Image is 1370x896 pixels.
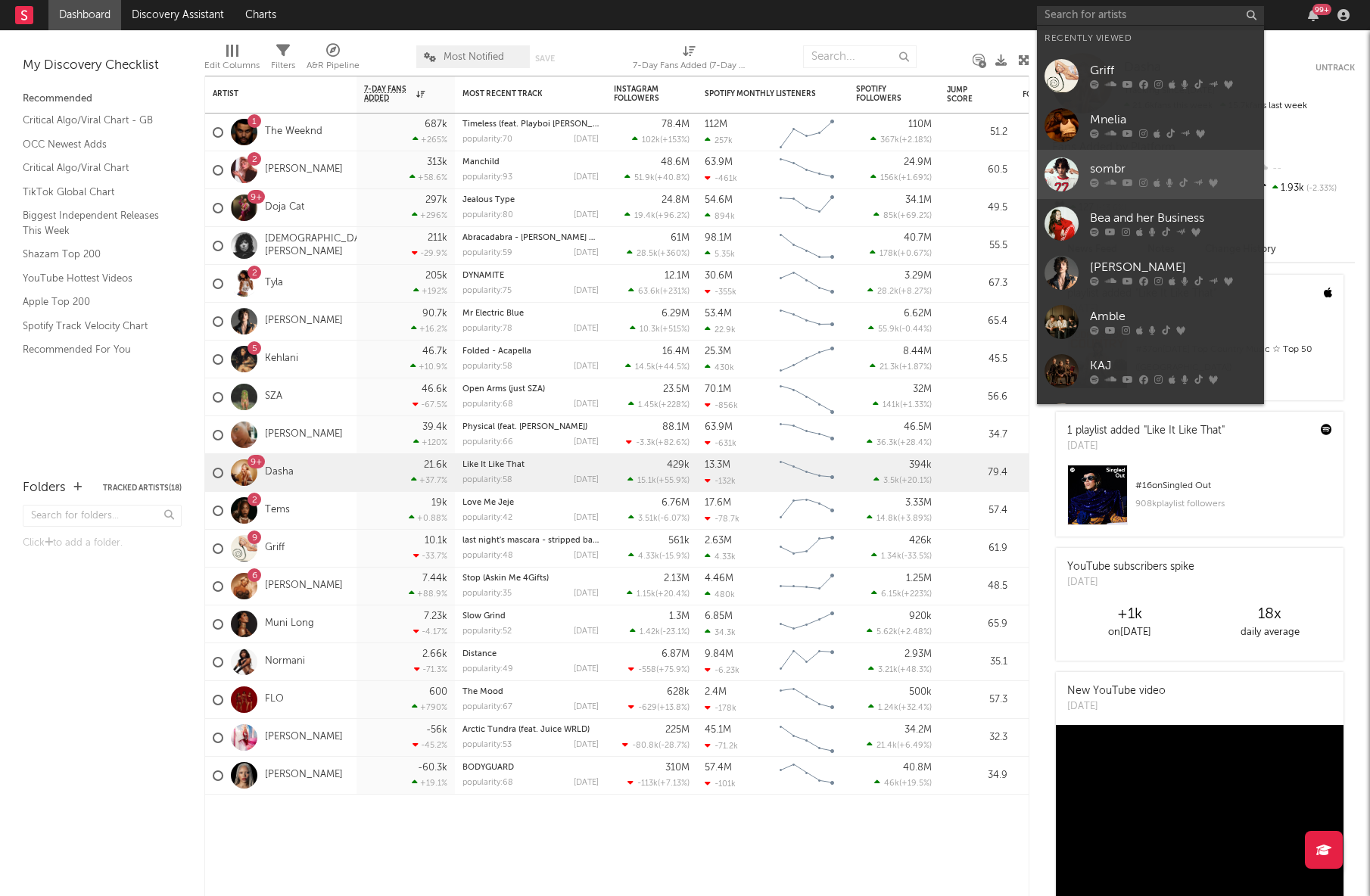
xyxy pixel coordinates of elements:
[642,136,660,145] span: 102k
[661,157,690,167] div: 48.6M
[23,207,167,238] a: Biggest Independent Releases This Week
[462,574,549,583] a: Stop (Askin Me 4Gifts)
[462,400,513,409] div: popularity: 68
[628,286,690,296] div: ( )
[633,57,746,75] div: 7-Day Fans Added (7-Day Fans Added)
[705,438,736,448] div: -631k
[265,542,285,555] a: Griff
[1023,90,1136,99] div: Folders
[265,580,343,593] a: [PERSON_NAME]
[462,514,512,522] div: popularity: 42
[411,324,447,334] div: +16.2 %
[265,655,305,668] a: Normani
[705,173,737,183] div: -461k
[1045,30,1256,48] div: Recently Viewed
[637,477,656,485] span: 15.1k
[462,612,506,621] a: Slow Grind
[705,384,731,394] div: 70.1M
[462,120,694,129] a: Timeless (feat. Playboi [PERSON_NAME] & Doechii) - Remix
[668,536,690,546] div: 561k
[23,112,167,129] a: Critical Algo/Viral Chart - GB
[1037,199,1264,248] a: Bea and her Business
[413,400,447,409] div: -67.5 %
[659,477,687,485] span: +55.9 %
[462,249,512,257] div: popularity: 59
[462,234,599,242] div: Abracadabra - Gesaffelstein Remix
[901,136,929,145] span: +2.18 %
[638,288,660,296] span: 63.6k
[876,515,898,523] span: 14.8k
[265,618,314,630] a: Muni Long
[900,250,929,258] span: +0.67 %
[462,423,599,431] div: Physical (feat. Troye Sivan)
[873,210,932,220] div: ( )
[1090,160,1256,179] div: sombr
[662,309,690,319] div: 6.29M
[574,476,599,484] div: [DATE]
[705,157,733,167] div: 63.9M
[705,536,732,546] div: 2.63M
[1254,179,1355,198] div: 1.93k
[614,85,667,103] div: Instagram Followers
[705,233,732,243] div: 98.1M
[773,341,841,378] svg: Chart title
[870,135,932,145] div: ( )
[265,277,283,290] a: Tyla
[867,513,932,523] div: ( )
[901,477,929,485] span: +20.1 %
[870,362,932,372] div: ( )
[883,401,900,409] span: 141k
[1090,259,1256,277] div: [PERSON_NAME]
[265,693,284,706] a: FLO
[773,151,841,189] svg: Chart title
[667,460,690,470] div: 429k
[23,184,167,201] a: TikTok Global Chart
[705,89,818,98] div: Spotify Monthly Listeners
[705,514,739,524] div: -78.7k
[204,57,260,75] div: Edit Columns
[409,513,447,523] div: +0.88 %
[640,325,660,334] span: 10.3k
[422,347,447,356] div: 46.7k
[883,212,898,220] span: 85k
[900,439,929,447] span: +28.4 %
[705,271,733,281] div: 30.6M
[634,174,655,182] span: 51.9k
[671,233,690,243] div: 61M
[422,384,447,394] div: 46.6k
[265,201,304,214] a: Doja Cat
[462,196,599,204] div: Jealous Type
[1135,495,1332,513] div: 908k playlist followers
[773,265,841,303] svg: Chart title
[947,388,1007,406] div: 56.6
[705,249,735,259] div: 5.35k
[773,492,841,530] svg: Chart title
[662,136,687,145] span: +153 %
[265,731,343,744] a: [PERSON_NAME]
[462,120,599,129] div: Timeless (feat. Playboi Carti & Doechii) - Remix
[901,174,929,182] span: +1.69 %
[638,515,658,523] span: 3.51k
[871,551,932,561] div: ( )
[462,158,599,166] div: Manchild
[1308,9,1319,21] button: 99+
[705,422,733,432] div: 63.9M
[905,271,932,281] div: 3.29M
[947,237,1007,255] div: 55.5
[628,400,690,409] div: ( )
[535,54,555,63] button: Save
[638,401,659,409] span: 1.45k
[574,552,599,560] div: [DATE]
[947,540,1007,558] div: 61.9
[1037,297,1264,347] a: Amble
[1037,150,1264,199] a: sombr
[462,764,514,772] a: BODYGUARD
[904,422,932,432] div: 46.5M
[880,136,899,145] span: 367k
[427,157,447,167] div: 313k
[413,286,447,296] div: +192 %
[657,174,687,182] span: +40.8 %
[1090,210,1256,228] div: Bea and her Business
[1037,347,1264,396] a: KAJ
[870,173,932,182] div: ( )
